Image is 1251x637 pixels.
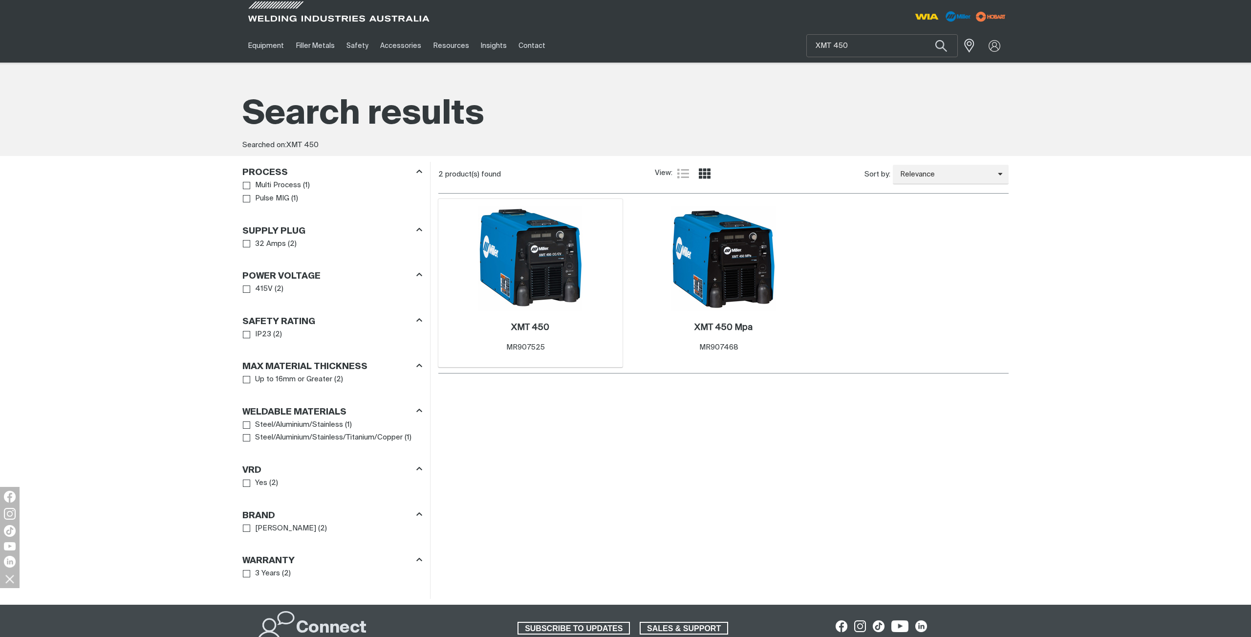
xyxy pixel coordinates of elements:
span: MR907468 [699,344,738,351]
a: Up to 16mm or Greater [243,373,332,386]
div: Brand [242,508,422,522]
div: Max Material Thickness [242,360,422,373]
span: MR907525 [506,344,545,351]
a: Contact [513,29,551,63]
a: Equipment [242,29,290,63]
span: Multi Process [255,180,301,191]
span: View: [655,168,672,179]
h3: Safety Rating [242,316,315,328]
div: Supply Plug [242,224,422,237]
span: ( 2 ) [288,239,297,250]
ul: Max Material Thickness [243,373,422,386]
ul: Brand [243,522,422,535]
span: ( 1 ) [405,432,411,443]
span: Relevance [893,169,998,180]
div: VRD [242,463,422,476]
img: LinkedIn [4,556,16,568]
input: Product name or item number... [807,35,957,57]
a: List view [677,168,689,179]
span: Steel/Aluminium/Stainless/Titanium/Copper [255,432,403,443]
h3: Brand [242,510,275,522]
ul: Safety Rating [243,328,422,341]
span: 415V [255,284,273,295]
h3: Weldable Materials [242,407,346,418]
div: Weldable Materials [242,405,422,418]
span: Sort by: [864,169,890,180]
span: Yes [255,478,267,489]
span: ( 2 ) [282,568,291,579]
ul: Weldable Materials [243,418,422,444]
a: XMT 450 [511,322,549,333]
h3: Supply Plug [242,226,305,237]
span: ( 2 ) [269,478,278,489]
div: Warranty [242,554,422,567]
a: Insights [475,29,513,63]
button: Search products [925,34,958,57]
span: SUBSCRIBE TO UPDATES [518,622,629,635]
a: Resources [428,29,475,63]
span: ( 1 ) [291,193,298,204]
img: XMT 450 [478,206,582,311]
img: Instagram [4,508,16,520]
a: Filler Metals [290,29,340,63]
span: ( 1 ) [345,419,352,431]
a: XMT 450 Mpa [694,322,753,333]
span: XMT 450 [286,141,319,149]
a: IP23 [243,328,271,341]
span: 3 Years [255,568,280,579]
span: 32 Amps [255,239,286,250]
a: Pulse MIG [243,192,289,205]
span: ( 2 ) [273,329,282,340]
div: Process [242,166,422,179]
span: Up to 16mm or Greater [255,374,332,385]
a: Accessories [374,29,427,63]
h1: Search results [242,93,1009,136]
a: SUBSCRIBE TO UPDATES [518,622,630,635]
ul: VRD [243,477,422,490]
a: 415V [243,283,273,296]
div: Safety Rating [242,314,422,328]
div: Power Voltage [242,269,422,283]
h3: Max Material Thickness [242,361,367,373]
aside: Filters [242,162,422,580]
span: ( 2 ) [334,374,343,385]
h3: VRD [242,465,261,476]
ul: Warranty [243,567,422,580]
a: Steel/Aluminium/Stainless [243,418,343,432]
nav: Main [242,29,817,63]
span: Steel/Aluminium/Stainless [255,419,343,431]
a: SALES & SUPPORT [640,622,728,635]
span: product(s) found [445,171,501,178]
ul: Supply Plug [243,238,422,251]
h3: Warranty [242,555,295,567]
div: Searched on: [242,140,1009,151]
a: [PERSON_NAME] [243,522,316,535]
span: IP23 [255,329,271,340]
span: ( 2 ) [318,523,327,534]
h3: Process [242,167,288,178]
span: ( 2 ) [275,284,283,295]
ul: Process [243,179,422,205]
img: hide socials [1,571,18,587]
img: XMT 450 Mpa [671,206,776,311]
img: miller [973,9,1009,24]
a: Multi Process [243,179,301,192]
a: Yes [243,477,267,490]
img: Facebook [4,491,16,503]
img: YouTube [4,542,16,550]
span: [PERSON_NAME] [255,523,316,534]
span: Pulse MIG [255,193,289,204]
a: Steel/Aluminium/Stainless/Titanium/Copper [243,431,403,444]
h2: XMT 450 [511,323,549,332]
a: 3 Years [243,567,280,580]
h3: Power Voltage [242,271,321,282]
section: Product list controls [438,162,1009,187]
div: 2 [438,170,655,179]
img: TikTok [4,525,16,537]
span: SALES & SUPPORT [641,622,727,635]
a: 32 Amps [243,238,286,251]
span: ( 1 ) [303,180,310,191]
a: Safety [341,29,374,63]
ul: Power Voltage [243,283,422,296]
